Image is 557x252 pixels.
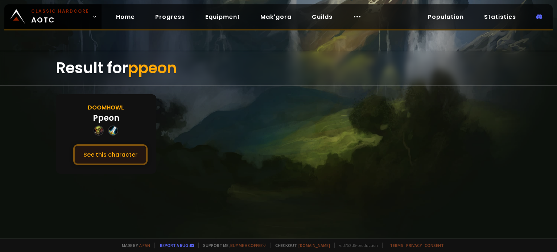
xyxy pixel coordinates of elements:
[298,243,330,248] a: [DOMAIN_NAME]
[255,9,297,24] a: Mak'gora
[128,57,177,79] span: ppeon
[73,144,148,165] button: See this character
[422,9,470,24] a: Population
[88,103,124,112] div: Doomhowl
[199,9,246,24] a: Equipment
[478,9,522,24] a: Statistics
[198,243,266,248] span: Support me,
[4,4,102,29] a: Classic HardcoreAOTC
[334,243,378,248] span: v. d752d5 - production
[31,8,89,15] small: Classic Hardcore
[230,243,266,248] a: Buy me a coffee
[306,9,338,24] a: Guilds
[406,243,422,248] a: Privacy
[110,9,141,24] a: Home
[117,243,150,248] span: Made by
[31,8,89,25] span: AOTC
[271,243,330,248] span: Checkout
[56,51,502,85] div: Result for
[390,243,403,248] a: Terms
[425,243,444,248] a: Consent
[149,9,191,24] a: Progress
[93,112,119,124] div: Ppeon
[160,243,188,248] a: Report a bug
[139,243,150,248] a: a fan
